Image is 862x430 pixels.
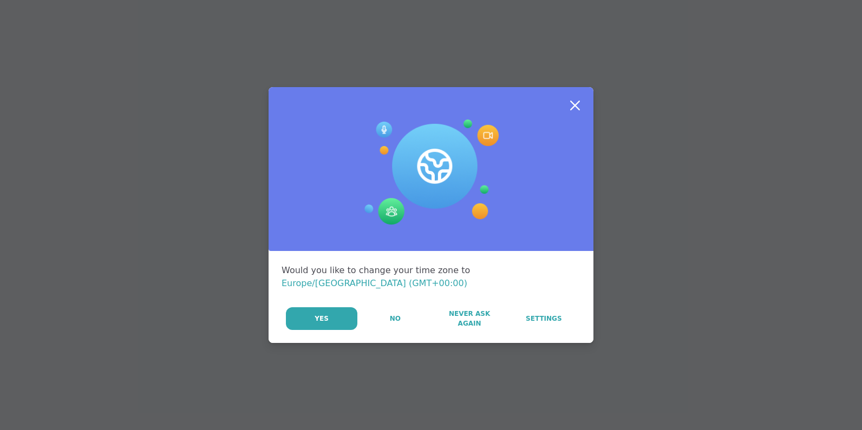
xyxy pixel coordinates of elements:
[358,307,432,330] button: No
[282,278,467,288] span: Europe/[GEOGRAPHIC_DATA] (GMT+00:00)
[507,307,580,330] a: Settings
[433,307,506,330] button: Never Ask Again
[286,307,357,330] button: Yes
[390,314,401,323] span: No
[526,314,562,323] span: Settings
[282,264,580,290] div: Would you like to change your time zone to
[363,120,499,226] img: Session Experience
[438,309,500,328] span: Never Ask Again
[315,314,329,323] span: Yes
